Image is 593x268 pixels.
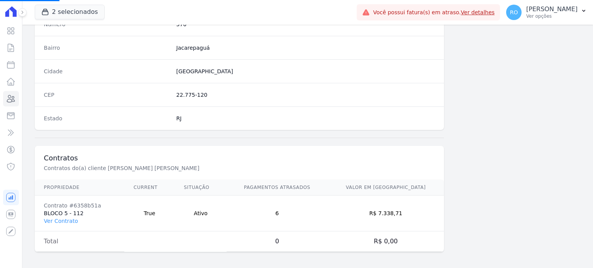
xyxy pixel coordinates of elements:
div: Contrato #6358b51a [44,202,115,209]
h3: Contratos [44,153,435,163]
th: Valor em [GEOGRAPHIC_DATA] [327,180,444,196]
td: R$ 0,00 [327,231,444,252]
td: R$ 7.338,71 [327,196,444,231]
button: 2 selecionados [35,5,105,19]
td: Total [35,231,124,252]
p: Ver opções [526,13,578,19]
td: True [124,196,175,231]
dd: 22.775-120 [176,91,435,99]
td: Ativo [175,196,227,231]
p: [PERSON_NAME] [526,5,578,13]
dd: Jacarepaguá [176,44,435,52]
a: Ver detalhes [461,9,495,15]
dt: Bairro [44,44,170,52]
th: Propriedade [35,180,124,196]
dt: Cidade [44,67,170,75]
th: Situação [175,180,227,196]
span: RO [510,10,518,15]
td: 6 [227,196,327,231]
span: Você possui fatura(s) em atraso. [373,8,495,17]
th: Pagamentos Atrasados [227,180,327,196]
dd: RJ [176,115,435,122]
p: Contratos do(a) cliente [PERSON_NAME] [PERSON_NAME] [44,164,303,172]
dt: CEP [44,91,170,99]
dt: Estado [44,115,170,122]
th: Current [124,180,175,196]
td: 0 [227,231,327,252]
dd: [GEOGRAPHIC_DATA] [176,67,435,75]
a: Ver Contrato [44,218,78,224]
button: RO [PERSON_NAME] Ver opções [500,2,593,23]
td: BLOCO 5 - 112 [35,196,124,231]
